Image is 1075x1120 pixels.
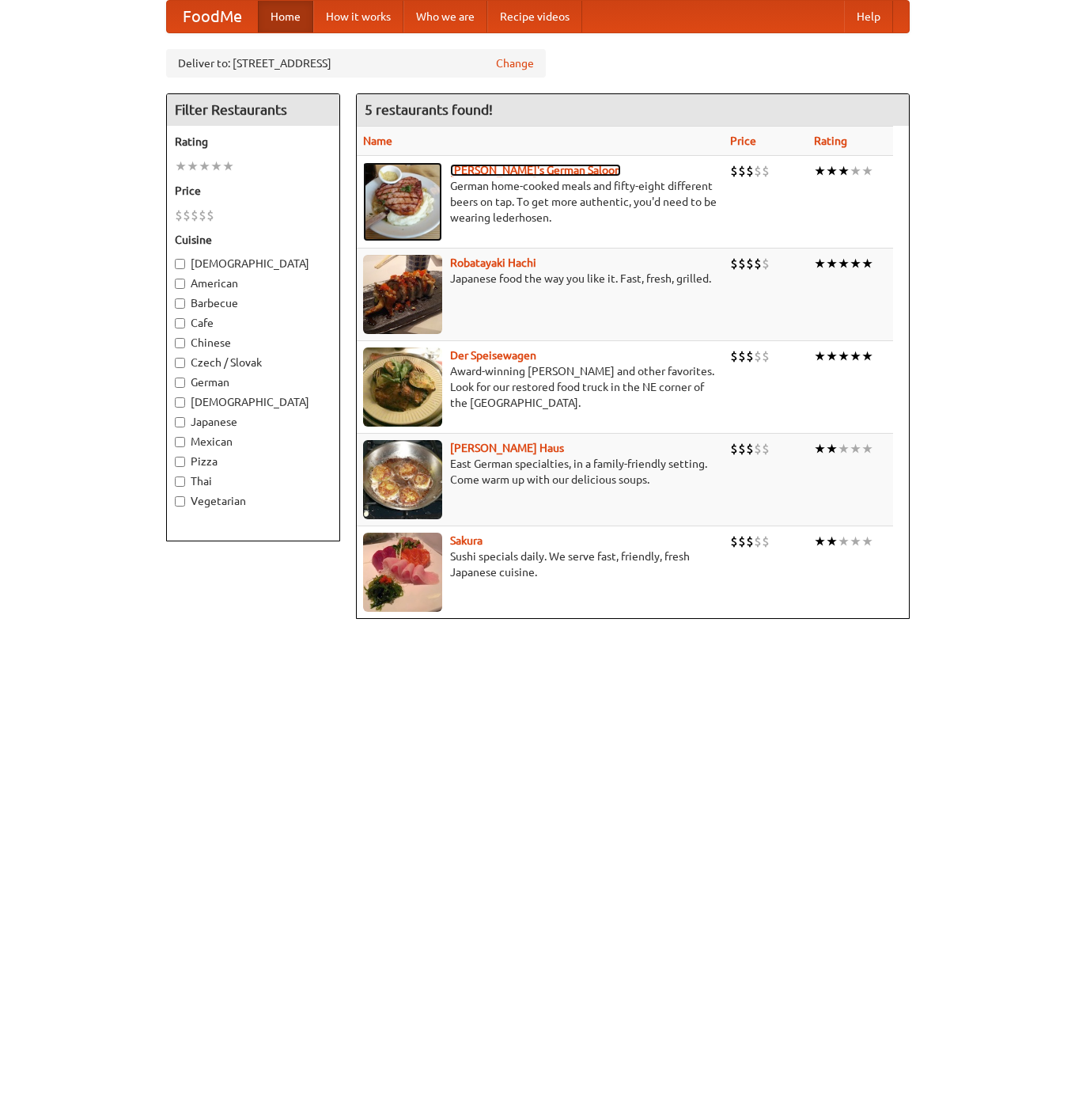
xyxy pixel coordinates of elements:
[363,347,442,427] img: speisewagen.jpg
[175,298,185,309] input: Barbecue
[754,347,762,365] li: $
[175,374,331,390] label: German
[175,437,185,447] input: Mexican
[814,255,826,272] li: ★
[730,533,738,550] li: $
[861,347,873,365] li: ★
[730,135,756,147] a: Price
[175,394,331,410] label: [DEMOGRAPHIC_DATA]
[754,255,762,272] li: $
[746,255,754,272] li: $
[746,162,754,180] li: $
[183,207,191,224] li: $
[754,533,762,550] li: $
[363,533,442,612] img: sakura.jpg
[175,358,185,368] input: Czech / Slovak
[826,440,838,457] li: ★
[826,162,838,180] li: ★
[363,178,717,226] p: German home-cooked meals and fifty-eight different beers on tap. To get more authentic, you'd nee...
[210,158,222,175] li: ★
[187,158,199,175] li: ★
[814,347,826,365] li: ★
[826,533,838,550] li: ★
[762,347,770,365] li: $
[826,255,838,272] li: ★
[850,162,861,180] li: ★
[363,255,442,334] img: robatayaki.jpg
[175,318,185,328] input: Cafe
[754,440,762,457] li: $
[762,533,770,550] li: $
[403,1,487,32] a: Who we are
[167,94,339,126] h4: Filter Restaurants
[450,164,621,177] b: [PERSON_NAME]'s German Saloon
[838,162,850,180] li: ★
[363,271,717,287] p: Japanese food the way you like it. Fast, fresh, grilled.
[175,434,331,450] label: Mexican
[175,279,185,289] input: American
[175,457,185,467] input: Pizza
[206,207,214,224] li: $
[730,255,738,272] li: $
[175,134,331,150] h5: Rating
[199,207,206,224] li: $
[363,135,392,147] a: Name
[258,1,313,32] a: Home
[730,347,738,365] li: $
[746,440,754,457] li: $
[167,1,258,32] a: FoodMe
[175,295,331,311] label: Barbecue
[175,473,331,489] label: Thai
[175,355,331,370] label: Czech / Slovak
[175,275,331,291] label: American
[175,454,331,469] label: Pizza
[844,1,893,32] a: Help
[738,347,746,365] li: $
[175,496,185,507] input: Vegetarian
[838,347,850,365] li: ★
[838,255,850,272] li: ★
[175,417,185,427] input: Japanese
[730,162,738,180] li: $
[175,158,187,175] li: ★
[487,1,582,32] a: Recipe videos
[738,533,746,550] li: $
[450,349,536,362] a: Der Speisewagen
[762,440,770,457] li: $
[199,158,210,175] li: ★
[313,1,403,32] a: How it works
[861,533,873,550] li: ★
[850,255,861,272] li: ★
[450,256,536,269] a: Robatayaki Hachi
[738,162,746,180] li: $
[175,338,185,348] input: Chinese
[738,255,746,272] li: $
[365,102,493,117] ng-pluralize: 5 restaurants found!
[175,397,185,408] input: [DEMOGRAPHIC_DATA]
[363,549,717,580] p: Sushi specials daily. We serve fast, friendly, fresh Japanese cuisine.
[450,534,483,547] a: Sakura
[175,183,331,199] h5: Price
[762,255,770,272] li: $
[175,335,331,351] label: Chinese
[838,533,850,550] li: ★
[175,207,183,224] li: $
[826,347,838,365] li: ★
[861,255,873,272] li: ★
[175,414,331,430] label: Japanese
[730,440,738,457] li: $
[814,162,826,180] li: ★
[363,456,717,488] p: East German specialties, in a family-friendly setting. Come warm up with our delicious soups.
[850,440,861,457] li: ★
[450,442,564,454] a: [PERSON_NAME] Haus
[363,162,442,241] img: esthers.jpg
[222,158,234,175] li: ★
[175,256,331,271] label: [DEMOGRAPHIC_DATA]
[814,533,826,550] li: ★
[746,533,754,550] li: $
[191,207,199,224] li: $
[175,476,185,487] input: Thai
